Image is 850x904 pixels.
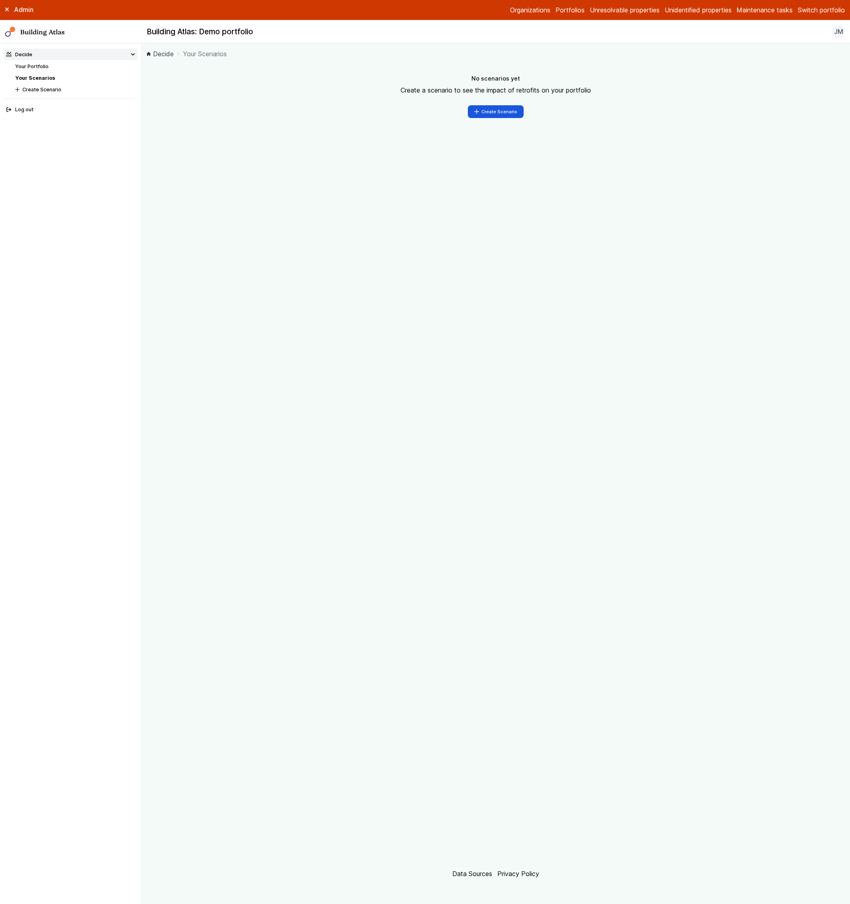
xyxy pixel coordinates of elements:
[183,49,227,59] span: Your Scenarios
[497,870,539,878] a: Privacy Policy
[834,27,843,36] span: JM
[6,51,32,58] div: Decide
[147,49,174,59] a: Decide
[400,85,591,95] p: Create a scenario to see the impact of retrofits on your portfolio
[452,870,492,878] a: Data Sources
[15,63,49,69] a: Your Portfolio
[471,74,520,83] h3: No scenarios yet
[147,27,253,37] h2: Building Atlas: Demo portfolio
[468,105,524,118] button: Create Scenario
[590,5,660,15] a: Unresolvable properties
[4,104,137,116] button: Log out
[4,49,137,60] summary: Decide
[510,5,550,15] a: Organizations
[798,5,845,15] button: Switch portfolio
[736,5,793,15] a: Maintenance tasks
[5,27,16,37] img: main-0bbd2752.svg
[13,84,137,95] button: Create Scenario
[556,5,585,15] a: Portfolios
[832,25,845,38] button: JM
[15,75,55,81] a: Your Scenarios
[665,5,732,15] a: Unidentified properties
